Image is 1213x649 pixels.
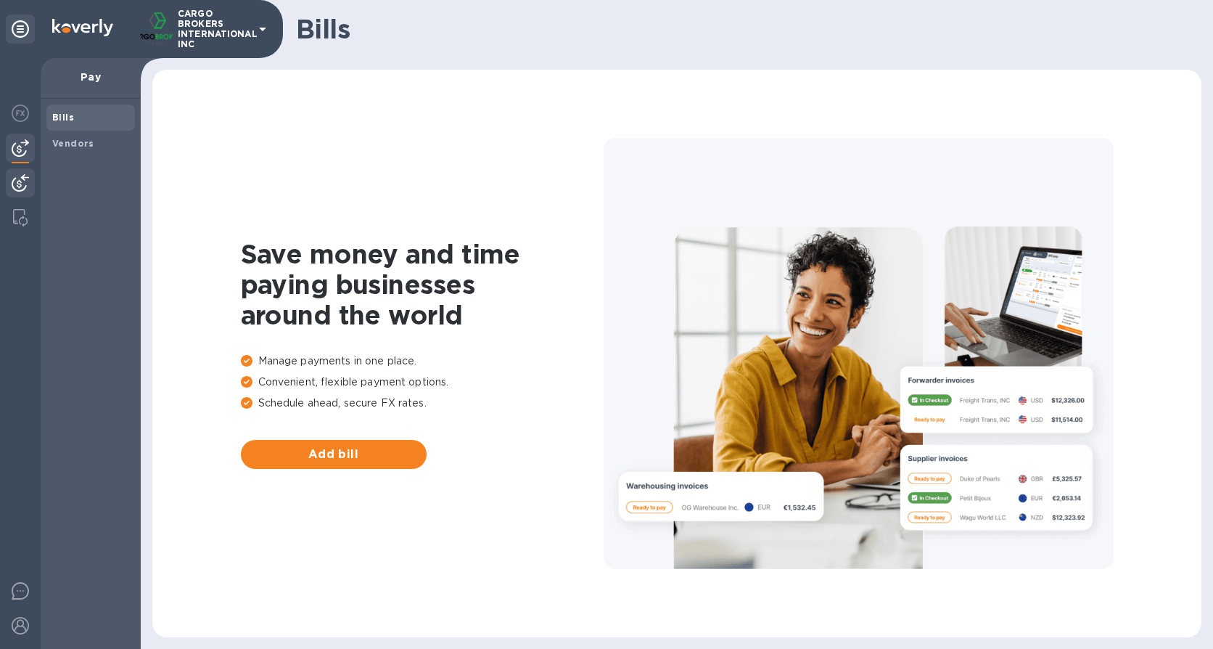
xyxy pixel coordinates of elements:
b: Vendors [52,138,94,149]
p: CARGO BROKERS INTERNATIONAL INC [178,9,250,49]
button: Add bill [241,440,427,469]
p: Convenient, flexible payment options. [241,375,604,390]
p: Schedule ahead, secure FX rates. [241,396,604,411]
h1: Bills [296,14,1190,44]
b: Bills [52,112,74,123]
div: Unpin categories [6,15,35,44]
img: Foreign exchange [12,105,29,122]
img: Logo [52,19,113,36]
span: Add bill [252,446,415,463]
p: Pay [52,70,129,84]
h1: Save money and time paying businesses around the world [241,239,604,330]
p: Manage payments in one place. [241,354,604,369]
